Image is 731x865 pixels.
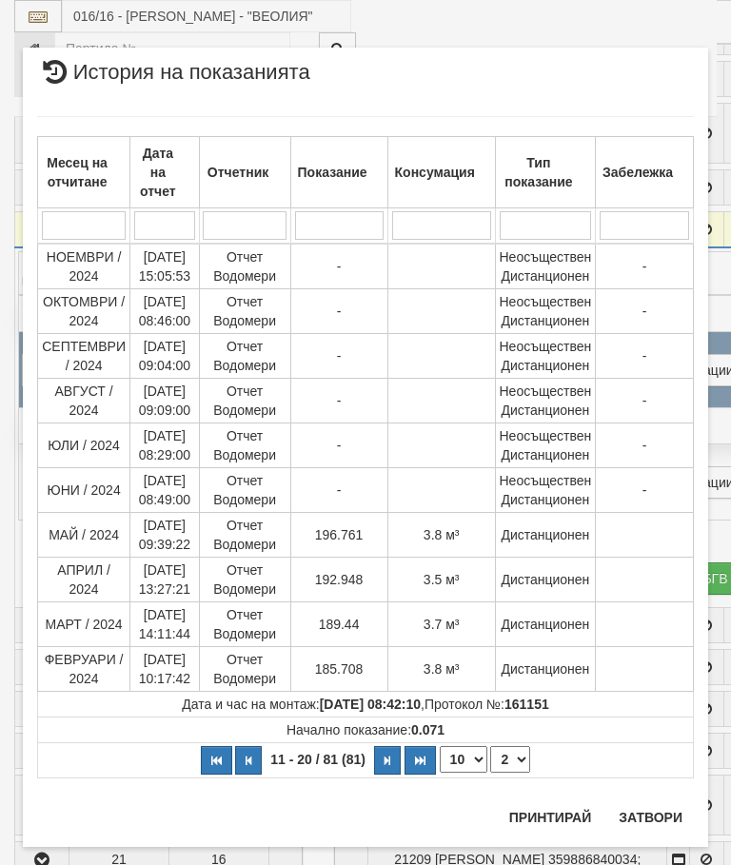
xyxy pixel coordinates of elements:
b: Месец на отчитане [47,155,108,189]
td: [DATE] 08:46:00 [130,289,199,334]
th: Показание: No sort applied, activate to apply an ascending sort [290,137,387,208]
th: Дата на отчет: No sort applied, activate to apply an ascending sort [130,137,199,208]
td: МАРТ / 2024 [38,602,130,647]
th: Консумация: No sort applied, activate to apply an ascending sort [387,137,495,208]
b: Тип показание [504,155,572,189]
b: Дата на отчет [140,146,176,199]
span: 3.8 м³ [424,527,460,542]
td: Отчет Водомери [199,513,290,558]
span: - [337,259,342,274]
td: [DATE] 10:17:42 [130,647,199,692]
td: Неосъществен Дистанционен [495,334,595,379]
span: - [642,438,647,453]
td: [DATE] 08:29:00 [130,423,199,468]
th: Тип показание: No sort applied, activate to apply an ascending sort [495,137,595,208]
td: Неосъществен Дистанционен [495,379,595,423]
td: ОКТОМВРИ / 2024 [38,289,130,334]
button: Принтирай [498,802,603,833]
span: 3.8 м³ [424,661,460,677]
select: Брой редове на страница [440,746,487,773]
td: Отчет Водомери [199,558,290,602]
td: АПРИЛ / 2024 [38,558,130,602]
button: Предишна страница [235,746,262,775]
span: Протокол №: [425,697,549,712]
td: НОЕМВРИ / 2024 [38,244,130,289]
span: 185.708 [315,661,364,677]
span: - [642,259,647,274]
th: Отчетник: No sort applied, activate to apply an ascending sort [199,137,290,208]
th: Забележка: No sort applied, activate to apply an ascending sort [595,137,693,208]
strong: [DATE] 08:42:10 [320,697,421,712]
td: ЮЛИ / 2024 [38,423,130,468]
td: Отчет Водомери [199,468,290,513]
td: Неосъществен Дистанционен [495,468,595,513]
span: - [642,348,647,364]
span: 11 - 20 / 81 (81) [266,752,370,767]
th: Месец на отчитане: No sort applied, activate to apply an ascending sort [38,137,130,208]
td: Дистанционен [495,647,595,692]
td: Дистанционен [495,558,595,602]
td: ЮНИ / 2024 [38,468,130,513]
td: АВГУСТ / 2024 [38,379,130,423]
span: 3.7 м³ [424,617,460,632]
td: Отчет Водомери [199,289,290,334]
td: Отчет Водомери [199,423,290,468]
td: Отчет Водомери [199,602,290,647]
span: - [337,348,342,364]
span: 192.948 [315,572,364,587]
td: [DATE] 15:05:53 [130,244,199,289]
td: Дистанционен [495,602,595,647]
span: - [642,304,647,319]
td: Отчет Водомери [199,647,290,692]
td: Неосъществен Дистанционен [495,423,595,468]
span: 196.761 [315,527,364,542]
td: Отчет Водомери [199,334,290,379]
strong: 161151 [504,697,549,712]
span: - [337,482,342,498]
span: - [337,304,342,319]
td: Отчет Водомери [199,244,290,289]
b: Консумация [395,165,475,180]
span: - [337,438,342,453]
td: [DATE] 09:39:22 [130,513,199,558]
td: [DATE] 09:09:00 [130,379,199,423]
td: Неосъществен Дистанционен [495,289,595,334]
span: 189.44 [319,617,360,632]
button: Затвори [607,802,694,833]
b: Забележка [603,165,673,180]
span: - [642,393,647,408]
select: Страница номер [490,746,530,773]
button: Първа страница [201,746,232,775]
span: Начално показание: [286,722,445,737]
td: МАЙ / 2024 [38,513,130,558]
td: [DATE] 09:04:00 [130,334,199,379]
td: Неосъществен Дистанционен [495,244,595,289]
button: Последна страница [405,746,436,775]
td: , [38,692,694,718]
span: - [642,482,647,498]
td: [DATE] 14:11:44 [130,602,199,647]
td: [DATE] 13:27:21 [130,558,199,602]
span: Дата и час на монтаж: [182,697,421,712]
td: СЕПТЕМВРИ / 2024 [38,334,130,379]
strong: 0.071 [411,722,445,737]
td: Дистанционен [495,513,595,558]
b: Показание [298,165,367,180]
td: [DATE] 08:49:00 [130,468,199,513]
td: ФЕВРУАРИ / 2024 [38,647,130,692]
button: Следваща страница [374,746,401,775]
td: Отчет Водомери [199,379,290,423]
span: - [337,393,342,408]
span: 3.5 м³ [424,572,460,587]
b: Отчетник [207,165,268,180]
span: История на показанията [37,62,310,97]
